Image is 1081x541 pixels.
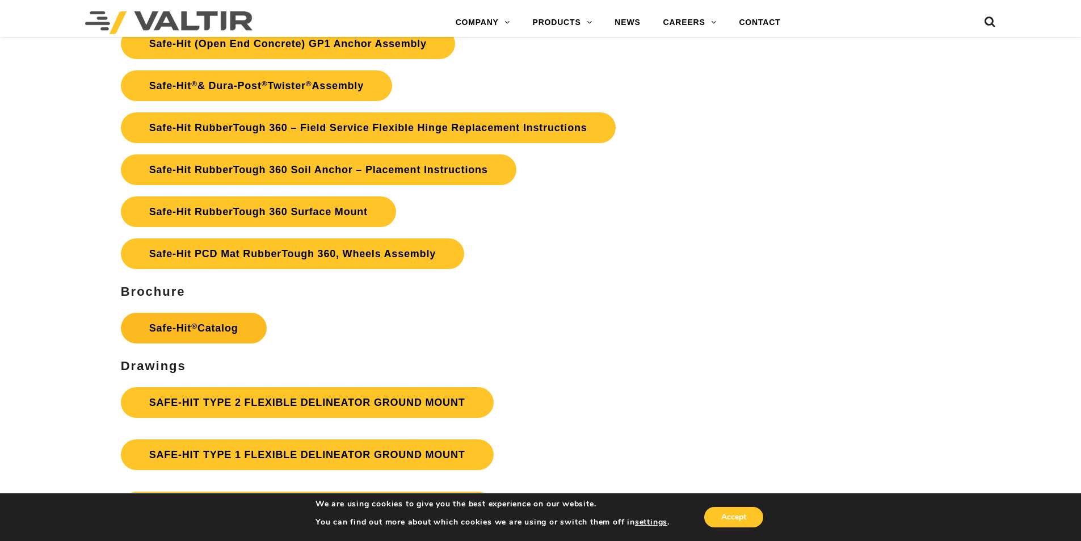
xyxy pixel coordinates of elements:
img: Valtir [85,11,253,34]
sup: ® [306,79,312,88]
a: PRODUCTS [521,11,604,34]
p: We are using cookies to give you the best experience on our website. [316,499,670,509]
a: Safe-Hit®& Dura-Post®Twister®Assembly [121,70,392,101]
a: CONTACT [727,11,792,34]
strong: Drawings [121,359,186,373]
a: Safe-Hit PCD Mat RubberTough 360, Wheels Assembly [121,238,464,269]
a: COMPANY [444,11,521,34]
a: SAFE-HIT TYPE 2 FLEXIBLE DELINEATOR GROUND MOUNT [121,387,494,418]
a: Safe-Hit (Open End Concrete) GP1 Anchor Assembly [121,28,455,59]
a: CAREERS [652,11,728,34]
button: settings [635,517,667,527]
strong: Brochure [121,284,186,299]
sup: ® [191,79,197,88]
sup: ® [191,322,197,330]
a: NEWS [603,11,651,34]
a: Safe-Hit RubberTough 360 Surface Mount [121,196,396,227]
a: SAFE-HIT TYPE 5 FLEXIBLE DELINEATOR GROUND MOUNT [121,492,494,522]
button: Accept [704,507,763,527]
a: Safe-Hit RubberTough 360 Soil Anchor – Placement Instructions [121,154,516,185]
sup: ® [262,79,268,88]
a: SAFE-HIT TYPE 1 FLEXIBLE DELINEATOR GROUND MOUNT [121,439,494,470]
p: You can find out more about which cookies we are using or switch them off in . [316,517,670,527]
a: Safe-Hit®Catalog [121,313,267,343]
a: Safe-Hit RubberTough 360 – Field Service Flexible Hinge Replacement Instructions [121,112,616,143]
